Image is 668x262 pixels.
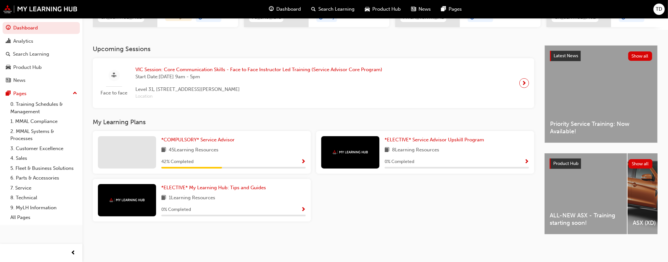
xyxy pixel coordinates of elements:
a: guage-iconDashboard [264,3,306,16]
span: *ELECTIVE* My Learning Hub: Tips and Guides [161,185,266,191]
span: chart-icon [6,38,11,44]
span: Level 31, [STREET_ADDRESS][PERSON_NAME] [135,86,382,93]
a: 4. Sales [8,153,80,163]
span: prev-icon [71,249,76,257]
a: Latest NewsShow allPriority Service Training: Now Available! [545,45,658,143]
a: Analytics [3,35,80,47]
span: Product Hub [553,161,578,166]
button: Show all [629,159,653,169]
a: 8. Technical [8,193,80,203]
span: 1 Learning Resources [169,194,215,202]
button: DashboardAnalyticsSearch LearningProduct HubNews [3,21,80,88]
span: news-icon [6,78,11,83]
span: Show Progress [524,159,529,165]
a: Product HubShow all [550,158,652,169]
span: up-icon [73,89,77,98]
a: news-iconNews [406,3,436,16]
a: 6. Parts & Accessories [8,173,80,183]
a: search-iconSearch Learning [306,3,360,16]
span: guage-icon [6,25,11,31]
span: Dashboard [277,5,301,13]
a: *COMPULSORY* Service Advisor [161,136,237,144]
span: *ELECTIVE* Service Advisor Upskill Program [385,137,484,143]
span: Priority Service Training: Now Available! [550,120,652,135]
span: pages-icon [6,91,11,97]
button: Show all [628,51,652,61]
div: Pages [13,90,27,97]
span: 45 Learning Resources [169,146,218,154]
a: News [3,74,80,86]
span: next-icon [522,79,527,88]
span: Start Date: [DATE] 9am - 5pm [135,73,382,81]
a: All Pages [8,213,80,223]
span: VIC Session: Core Communication Skills - Face to Face Instructor Led Training (Service Advisor Co... [135,66,382,73]
a: Dashboard [3,22,80,34]
span: Product Hub [373,5,401,13]
a: *ELECTIVE* Service Advisor Upskill Program [385,136,487,144]
span: search-icon [312,5,316,13]
span: ALL-NEW ASX - Training starting soon! [550,212,622,226]
div: Product Hub [13,64,42,71]
span: book-icon [161,194,166,202]
span: 0 % Completed [161,206,191,213]
button: TD [653,4,665,15]
button: Show Progress [301,206,306,214]
div: Analytics [13,38,33,45]
span: 42 % Completed [161,158,194,166]
span: Location [135,93,382,100]
span: Face to face [98,89,130,97]
span: Search Learning [319,5,355,13]
div: News [13,77,26,84]
button: Show Progress [301,158,306,166]
a: 3. Customer Excellence [8,144,80,154]
h3: My Learning Plans [93,118,534,126]
span: news-icon [411,5,416,13]
span: Latest News [554,53,578,59]
span: 0 % Completed [385,158,414,166]
a: 9. MyLH Information [8,203,80,213]
a: 7. Service [8,183,80,193]
a: car-iconProduct Hub [360,3,406,16]
a: Face to faceVIC Session: Core Communication Skills - Face to Face Instructor Led Training (Servic... [98,63,529,103]
span: Show Progress [301,159,306,165]
a: Latest NewsShow all [550,51,652,61]
span: car-icon [365,5,370,13]
span: book-icon [161,146,166,154]
div: Search Learning [13,50,49,58]
a: ALL-NEW ASX - Training starting soon! [545,153,627,234]
button: Pages [3,88,80,100]
span: News [419,5,431,13]
a: 2. MMAL Systems & Processes [8,126,80,144]
img: mmal [109,198,145,202]
span: pages-icon [441,5,446,13]
a: pages-iconPages [436,3,467,16]
span: 8 Learning Resources [392,146,439,154]
span: TD [656,5,663,13]
a: Product Hub [3,61,80,73]
span: Show Progress [301,207,306,213]
a: *ELECTIVE* My Learning Hub: Tips and Guides [161,184,269,191]
span: book-icon [385,146,389,154]
a: 0. Training Schedules & Management [8,99,80,116]
a: 1. MMAL Compliance [8,116,80,126]
a: Search Learning [3,48,80,60]
span: car-icon [6,65,11,71]
span: sessionType_FACE_TO_FACE-icon [112,71,117,80]
img: mmal [3,5,78,13]
span: next-icon [646,14,651,20]
h3: Upcoming Sessions [93,45,534,53]
a: 5. Fleet & Business Solutions [8,163,80,173]
img: mmal [333,150,368,154]
span: Pages [449,5,462,13]
span: search-icon [6,51,10,57]
span: next-icon [494,14,499,20]
span: next-icon [338,14,343,20]
span: next-icon [223,14,228,20]
span: guage-icon [269,5,274,13]
span: *COMPULSORY* Service Advisor [161,137,235,143]
button: Show Progress [524,158,529,166]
